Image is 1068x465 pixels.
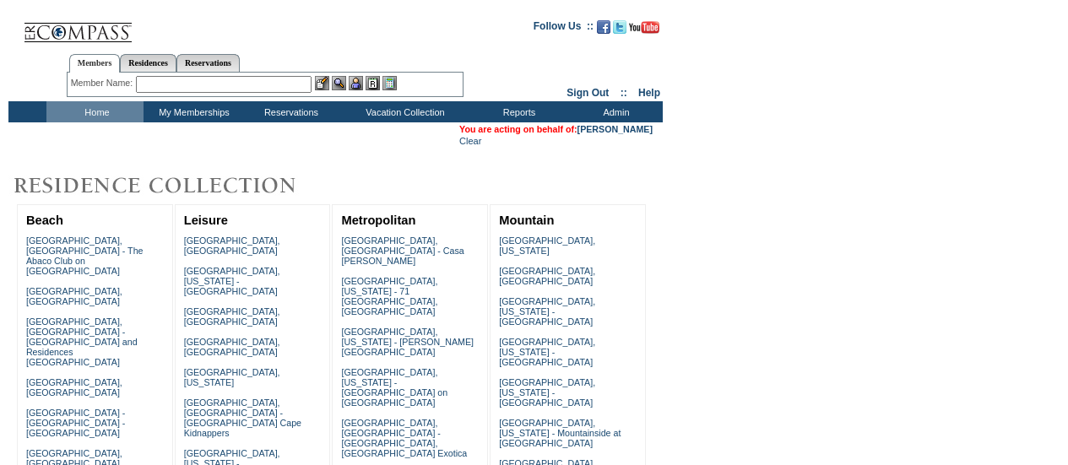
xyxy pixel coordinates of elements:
[144,101,241,122] td: My Memberships
[613,25,626,35] a: Follow us on Twitter
[26,214,63,227] a: Beach
[577,124,653,134] a: [PERSON_NAME]
[332,76,346,90] img: View
[459,124,653,134] span: You are acting on behalf of:
[349,76,363,90] img: Impersonate
[26,408,125,438] a: [GEOGRAPHIC_DATA] - [GEOGRAPHIC_DATA] - [GEOGRAPHIC_DATA]
[241,101,338,122] td: Reservations
[315,76,329,90] img: b_edit.gif
[499,337,595,367] a: [GEOGRAPHIC_DATA], [US_STATE] - [GEOGRAPHIC_DATA]
[184,337,280,357] a: [GEOGRAPHIC_DATA], [GEOGRAPHIC_DATA]
[341,276,437,316] a: [GEOGRAPHIC_DATA], [US_STATE] - 71 [GEOGRAPHIC_DATA], [GEOGRAPHIC_DATA]
[338,101,469,122] td: Vacation Collection
[341,367,447,408] a: [GEOGRAPHIC_DATA], [US_STATE] - [GEOGRAPHIC_DATA] on [GEOGRAPHIC_DATA]
[26,377,122,397] a: [GEOGRAPHIC_DATA], [GEOGRAPHIC_DATA]
[46,101,144,122] td: Home
[499,296,595,327] a: [GEOGRAPHIC_DATA], [US_STATE] - [GEOGRAPHIC_DATA]
[120,54,176,72] a: Residences
[499,418,621,448] a: [GEOGRAPHIC_DATA], [US_STATE] - Mountainside at [GEOGRAPHIC_DATA]
[613,20,626,34] img: Follow us on Twitter
[567,87,609,99] a: Sign Out
[184,266,280,296] a: [GEOGRAPHIC_DATA], [US_STATE] - [GEOGRAPHIC_DATA]
[184,306,280,327] a: [GEOGRAPHIC_DATA], [GEOGRAPHIC_DATA]
[382,76,397,90] img: b_calculator.gif
[341,235,464,266] a: [GEOGRAPHIC_DATA], [GEOGRAPHIC_DATA] - Casa [PERSON_NAME]
[341,327,474,357] a: [GEOGRAPHIC_DATA], [US_STATE] - [PERSON_NAME][GEOGRAPHIC_DATA]
[69,54,121,73] a: Members
[176,54,240,72] a: Reservations
[597,25,610,35] a: Become our fan on Facebook
[8,25,22,26] img: i.gif
[26,286,122,306] a: [GEOGRAPHIC_DATA], [GEOGRAPHIC_DATA]
[26,235,144,276] a: [GEOGRAPHIC_DATA], [GEOGRAPHIC_DATA] - The Abaco Club on [GEOGRAPHIC_DATA]
[499,377,595,408] a: [GEOGRAPHIC_DATA], [US_STATE] - [GEOGRAPHIC_DATA]
[499,235,595,256] a: [GEOGRAPHIC_DATA], [US_STATE]
[341,418,467,458] a: [GEOGRAPHIC_DATA], [GEOGRAPHIC_DATA] - [GEOGRAPHIC_DATA], [GEOGRAPHIC_DATA] Exotica
[459,136,481,146] a: Clear
[469,101,566,122] td: Reports
[629,21,659,34] img: Subscribe to our YouTube Channel
[566,101,663,122] td: Admin
[184,235,280,256] a: [GEOGRAPHIC_DATA], [GEOGRAPHIC_DATA]
[8,169,338,203] img: Destinations by Exclusive Resorts
[184,214,228,227] a: Leisure
[621,87,627,99] span: ::
[23,8,133,43] img: Compass Home
[629,25,659,35] a: Subscribe to our YouTube Channel
[534,19,594,39] td: Follow Us ::
[499,266,595,286] a: [GEOGRAPHIC_DATA], [GEOGRAPHIC_DATA]
[597,20,610,34] img: Become our fan on Facebook
[26,316,138,367] a: [GEOGRAPHIC_DATA], [GEOGRAPHIC_DATA] - [GEOGRAPHIC_DATA] and Residences [GEOGRAPHIC_DATA]
[366,76,380,90] img: Reservations
[341,214,415,227] a: Metropolitan
[71,76,136,90] div: Member Name:
[638,87,660,99] a: Help
[184,397,301,438] a: [GEOGRAPHIC_DATA], [GEOGRAPHIC_DATA] - [GEOGRAPHIC_DATA] Cape Kidnappers
[499,214,554,227] a: Mountain
[184,367,280,387] a: [GEOGRAPHIC_DATA], [US_STATE]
